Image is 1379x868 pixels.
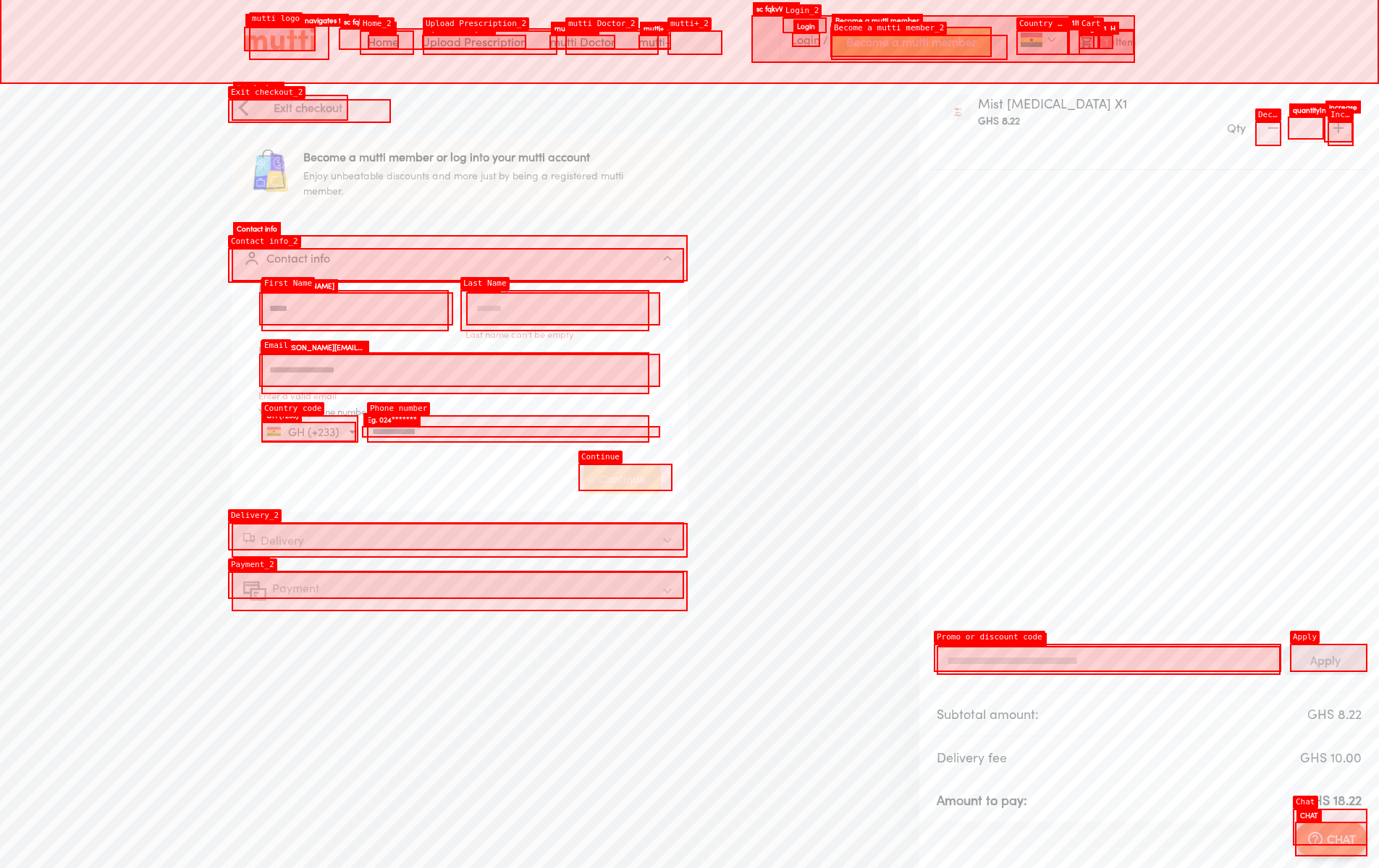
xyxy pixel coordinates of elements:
[1295,822,1367,856] button: CHAT
[274,99,342,116] p: Exit checkout
[1324,114,1353,142] span: increase
[465,281,509,296] label: Last name
[1303,791,1362,810] p: GHS 18.22
[232,235,688,281] div: ProfileContact info
[243,579,266,603] img: PaymentIcon
[1067,29,1135,55] li: Item
[937,705,1039,724] p: Subtotal amount:
[1227,119,1246,137] p: Qty
[978,95,1315,114] p: Mist [MEDICAL_DATA] X1
[937,748,1007,767] p: Delivery fee
[638,35,671,49] a: Navigates to mutti+ page
[303,168,633,198] p: Enjoy unbeatable discounts and more just by being a registered mutti member.
[846,32,977,52] span: Become a mutti member
[232,276,688,511] div: ProfileContact info
[243,250,261,267] img: Profile
[258,281,303,296] label: First name
[1021,33,1042,47] img: Ghana
[978,114,1020,158] div: GHS 8.22
[368,35,399,49] a: Navigates to Home Page
[261,532,304,549] p: Delivery
[780,21,992,63] li: /
[1307,705,1362,724] p: GHS 8.22
[261,422,356,442] button: GH (+233)
[258,343,319,357] label: Email address
[1047,35,1056,44] img: Dropdown
[303,148,633,166] p: Become a mutti member or log into your mutti account
[831,27,992,57] button: Become a mutti member
[235,99,252,116] img: Navigate Left
[232,95,348,121] button: Navigate LeftExit checkout
[248,149,292,193] img: package icon
[945,95,971,120] img: Mist Potassium Citrate X1
[550,35,615,49] a: Navigates to mutti doctor website
[272,579,319,603] p: Payment
[266,250,330,267] p: Contact info
[1300,748,1362,767] p: GHS 10.00
[232,523,688,558] div: NotDeliveredIconDelivery
[244,27,316,51] a: Link on the logo navigates to HomePage
[465,325,661,343] p: Last name can't be empty
[1100,35,1114,49] span: 1
[232,571,688,611] div: PaymentIconPayment
[1327,830,1356,848] p: CHAT
[791,33,820,47] span: Login
[422,35,527,49] a: Navigates to Prescription Upload Page
[258,404,370,419] label: Your active phone number
[243,532,255,543] img: NotDeliveredIcon
[937,791,1027,810] p: Amount to pay:
[244,27,316,51] img: Logo
[258,387,661,404] p: Enter a valid email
